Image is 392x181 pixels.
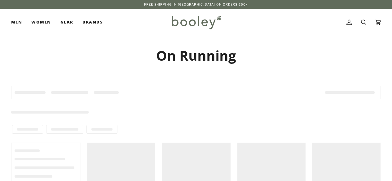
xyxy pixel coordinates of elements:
span: Men [11,19,22,25]
span: Women [31,19,51,25]
span: Gear [60,19,73,25]
h1: On Running [11,47,381,64]
p: Free Shipping in [GEOGRAPHIC_DATA] on Orders €50+ [144,2,248,7]
img: Booley [169,13,223,31]
a: Gear [56,9,78,36]
span: Brands [82,19,103,25]
a: Women [27,9,55,36]
a: Brands [78,9,108,36]
a: Men [11,9,27,36]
